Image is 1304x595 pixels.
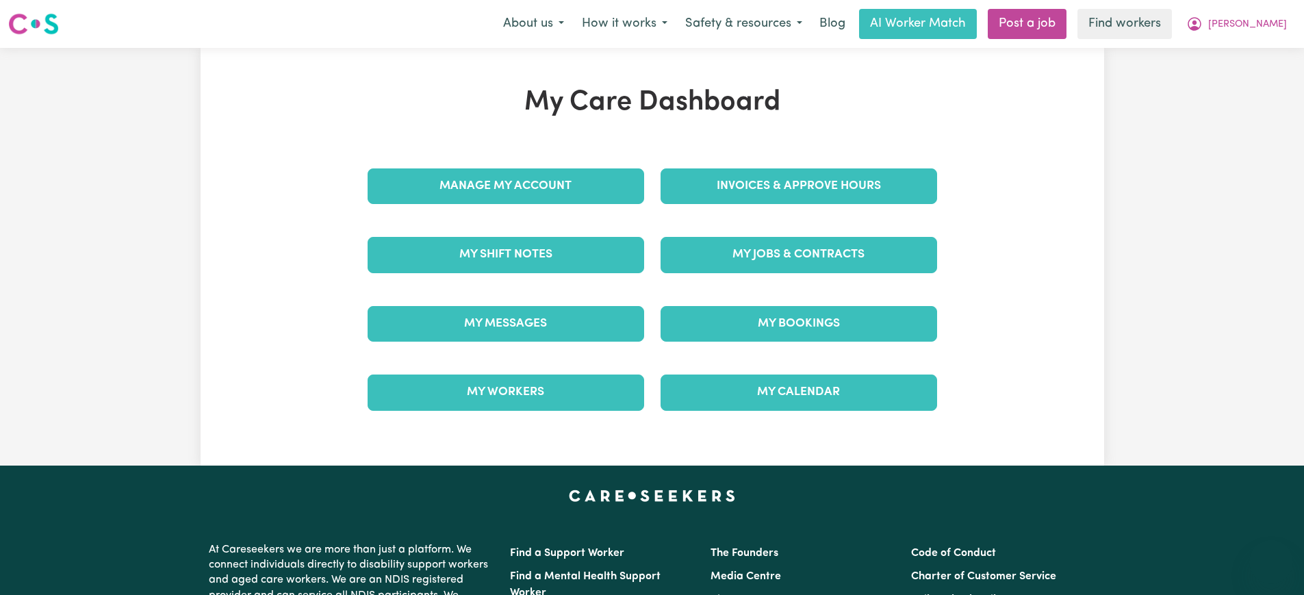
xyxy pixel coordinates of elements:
[911,571,1056,582] a: Charter of Customer Service
[661,375,937,410] a: My Calendar
[859,9,977,39] a: AI Worker Match
[368,375,644,410] a: My Workers
[988,9,1066,39] a: Post a job
[368,168,644,204] a: Manage My Account
[569,490,735,501] a: Careseekers home page
[573,10,676,38] button: How it works
[510,548,624,559] a: Find a Support Worker
[711,571,781,582] a: Media Centre
[911,548,996,559] a: Code of Conduct
[359,86,945,119] h1: My Care Dashboard
[1208,17,1287,32] span: [PERSON_NAME]
[8,12,59,36] img: Careseekers logo
[8,8,59,40] a: Careseekers logo
[368,237,644,273] a: My Shift Notes
[368,306,644,342] a: My Messages
[661,237,937,273] a: My Jobs & Contracts
[494,10,573,38] button: About us
[1177,10,1296,38] button: My Account
[811,9,854,39] a: Blog
[1249,540,1293,584] iframe: Button to launch messaging window
[661,168,937,204] a: Invoices & Approve Hours
[1077,9,1172,39] a: Find workers
[661,306,937,342] a: My Bookings
[711,548,778,559] a: The Founders
[676,10,811,38] button: Safety & resources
